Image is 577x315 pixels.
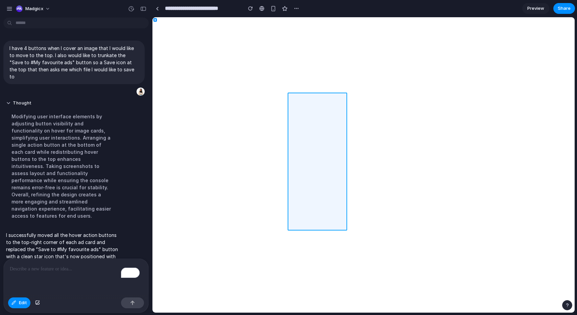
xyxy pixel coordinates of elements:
[25,5,43,12] span: Madgicx
[19,299,27,306] span: Edit
[6,109,119,223] div: Modifying user interface elements by adjusting button visibility and functionality on hover for i...
[558,5,571,12] span: Share
[4,259,148,295] div: To enrich screen reader interactions, please activate Accessibility in Grammarly extension settings
[6,232,119,288] p: I successfully moved all the hover action buttons to the top-right corner of each ad card and rep...
[527,5,544,12] span: Preview
[9,45,139,80] p: I have 4 buttons when I cover an image that I would like to move to the top. I also would like to...
[8,297,30,308] button: Edit
[13,3,54,14] button: Madgicx
[522,3,549,14] a: Preview
[553,3,575,14] button: Share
